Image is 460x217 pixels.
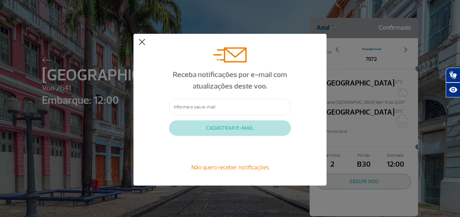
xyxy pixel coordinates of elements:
[169,99,291,115] input: Informe o seu e-mail
[446,68,460,82] button: Abrir tradutor de língua de sinais.
[446,68,460,97] div: Plugin de acessibilidade da Hand Talk.
[169,120,291,136] button: CADASTRAR E-MAIL
[446,82,460,97] button: Abrir recursos assistivos.
[173,70,287,91] span: Receba notificações por e-mail com atualizações deste voo.
[191,164,269,171] span: Não quero receber notificações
